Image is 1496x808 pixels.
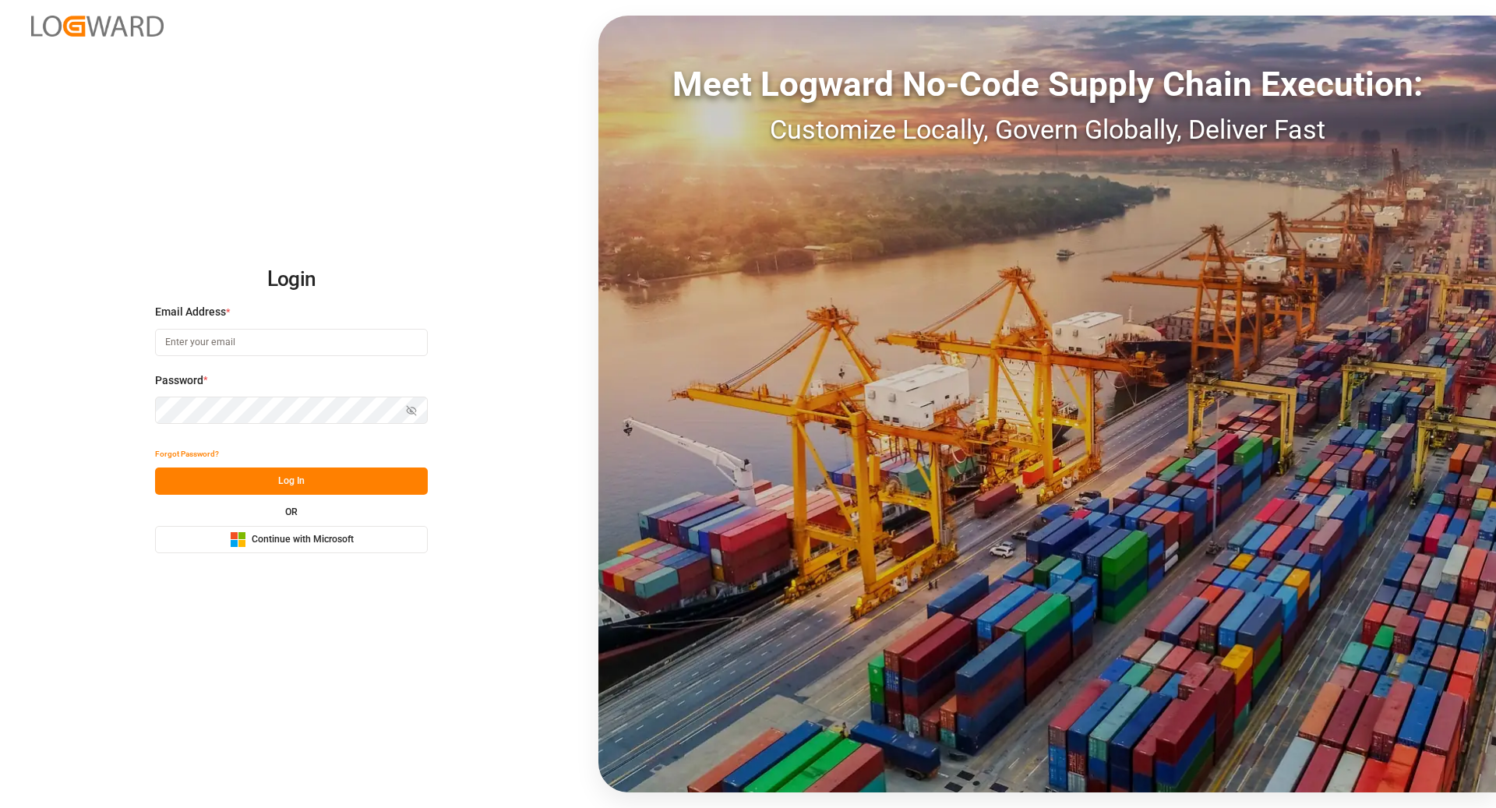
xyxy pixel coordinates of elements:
button: Continue with Microsoft [155,526,428,553]
div: Customize Locally, Govern Globally, Deliver Fast [598,110,1496,150]
span: Email Address [155,304,226,320]
input: Enter your email [155,329,428,356]
h2: Login [155,255,428,305]
div: Meet Logward No-Code Supply Chain Execution: [598,58,1496,110]
img: Logward_new_orange.png [31,16,164,37]
button: Forgot Password? [155,440,219,468]
span: Password [155,372,203,389]
button: Log In [155,468,428,495]
span: Continue with Microsoft [252,533,354,547]
small: OR [285,507,298,517]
